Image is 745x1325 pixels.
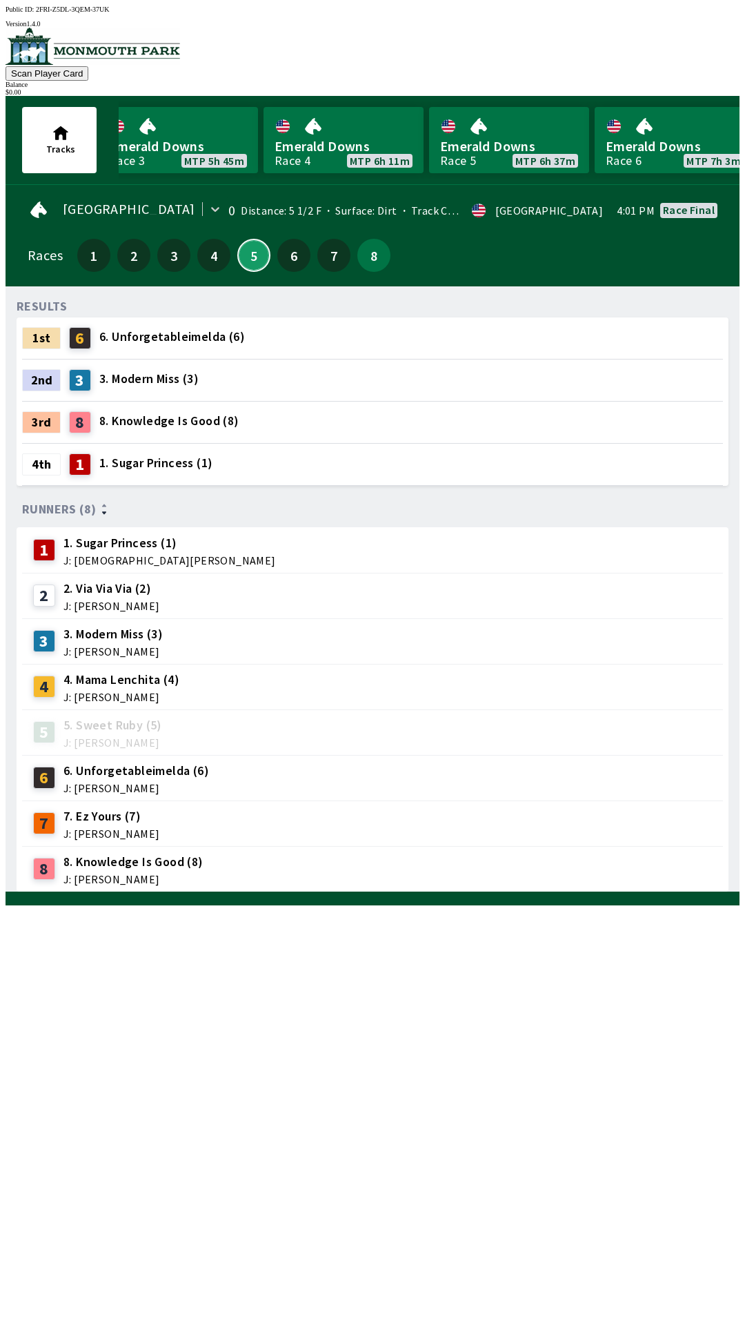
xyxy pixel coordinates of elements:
[6,6,739,13] div: Public ID:
[515,155,575,166] span: MTP 6h 37m
[686,155,741,166] span: MTP 7h 3m
[663,204,715,215] div: Race final
[495,205,603,216] div: [GEOGRAPHIC_DATA]
[397,204,517,217] span: Track Condition: Fast
[22,504,96,515] span: Runners (8)
[33,812,55,834] div: 7
[63,853,203,871] span: 8. Knowledge Is Good (8)
[63,828,159,839] span: J: [PERSON_NAME]
[22,502,723,516] div: Runners (8)
[81,251,107,260] span: 1
[241,204,321,217] span: Distance: 5 1/2 F
[33,721,55,743] div: 5
[22,369,61,391] div: 2nd
[63,874,203,885] span: J: [PERSON_NAME]
[69,411,91,433] div: 8
[606,137,744,155] span: Emerald Downs
[99,412,239,430] span: 8. Knowledge Is Good (8)
[36,6,110,13] span: 2FRI-Z5DL-3QEM-37UK
[606,155,642,166] div: Race 6
[99,370,199,388] span: 3. Modern Miss (3)
[22,411,61,433] div: 3rd
[197,239,230,272] button: 4
[22,453,61,475] div: 4th
[17,301,68,312] div: RESULTS
[237,239,270,272] button: 5
[317,239,350,272] button: 7
[228,205,235,216] div: 0
[321,204,397,217] span: Surface: Dirt
[357,239,390,272] button: 8
[6,66,88,81] button: Scan Player Card
[63,534,276,552] span: 1. Sugar Princess (1)
[6,20,739,28] div: Version 1.4.0
[6,88,739,96] div: $ 0.00
[440,155,476,166] div: Race 5
[350,155,410,166] span: MTP 6h 11m
[121,251,147,260] span: 2
[617,205,655,216] span: 4:01 PM
[201,251,227,260] span: 4
[63,204,195,215] span: [GEOGRAPHIC_DATA]
[63,580,159,598] span: 2. Via Via Via (2)
[46,143,75,155] span: Tracks
[277,239,310,272] button: 6
[28,250,63,261] div: Races
[33,676,55,698] div: 4
[63,671,179,689] span: 4. Mama Lenchita (4)
[63,783,209,794] span: J: [PERSON_NAME]
[275,137,413,155] span: Emerald Downs
[22,107,97,173] button: Tracks
[321,251,347,260] span: 7
[98,107,258,173] a: Emerald DownsRace 3MTP 5h 45m
[77,239,110,272] button: 1
[99,454,212,472] span: 1. Sugar Princess (1)
[22,327,61,349] div: 1st
[63,555,276,566] span: J: [DEMOGRAPHIC_DATA][PERSON_NAME]
[63,762,209,780] span: 6. Unforgetableimelda (6)
[69,327,91,349] div: 6
[33,858,55,880] div: 8
[6,81,739,88] div: Balance
[63,691,179,703] span: J: [PERSON_NAME]
[63,625,163,643] span: 3. Modern Miss (3)
[161,251,187,260] span: 3
[99,328,245,346] span: 6. Unforgetableimelda (6)
[281,251,307,260] span: 6
[33,539,55,561] div: 1
[275,155,310,166] div: Race 4
[63,646,163,657] span: J: [PERSON_NAME]
[109,137,247,155] span: Emerald Downs
[184,155,244,166] span: MTP 5h 45m
[117,239,150,272] button: 2
[33,585,55,607] div: 2
[33,630,55,652] div: 3
[63,807,159,825] span: 7. Ez Yours (7)
[264,107,424,173] a: Emerald DownsRace 4MTP 6h 11m
[361,251,387,260] span: 8
[440,137,578,155] span: Emerald Downs
[33,767,55,789] div: 6
[63,716,162,734] span: 5. Sweet Ruby (5)
[6,28,180,65] img: venue logo
[429,107,589,173] a: Emerald DownsRace 5MTP 6h 37m
[157,239,190,272] button: 3
[69,369,91,391] div: 3
[69,453,91,475] div: 1
[63,737,162,748] span: J: [PERSON_NAME]
[109,155,145,166] div: Race 3
[63,600,159,611] span: J: [PERSON_NAME]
